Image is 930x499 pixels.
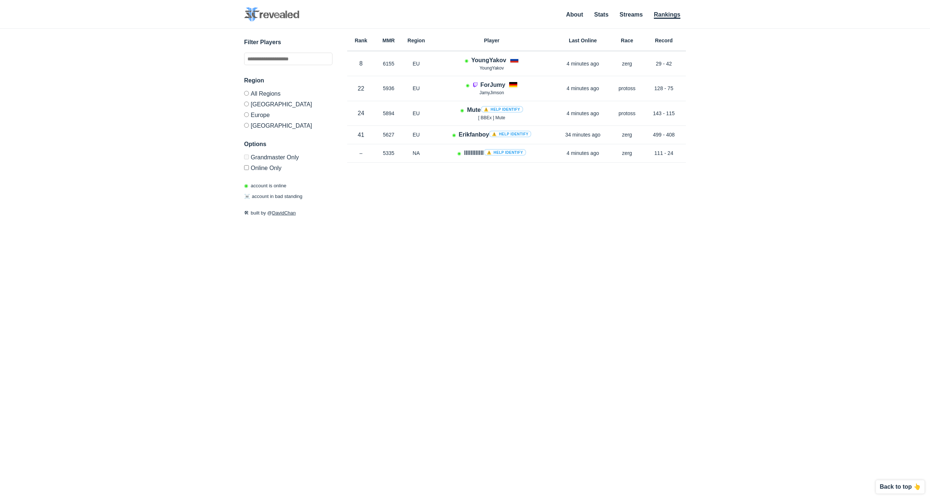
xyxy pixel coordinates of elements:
[244,194,250,199] span: ☠️
[244,123,249,128] input: [GEOGRAPHIC_DATA]
[471,56,506,64] h4: YoungYakov
[244,193,302,200] p: account in bad standing
[642,60,686,67] p: 29 - 42
[612,85,642,92] p: protoss
[375,60,402,67] p: 6155
[466,83,469,88] span: Account is laddering
[244,38,332,47] h3: Filter Players
[612,149,642,157] p: zerg
[244,112,249,117] input: Europe
[402,110,430,117] p: EU
[472,82,480,88] a: Player is streaming on Twitch
[347,109,375,117] p: 24
[375,38,402,43] h6: MMR
[244,162,332,171] label: Only show accounts currently laddering
[402,60,430,67] p: EU
[244,99,332,109] label: [GEOGRAPHIC_DATA]
[566,11,583,18] a: About
[553,149,612,157] p: 4 minutes ago
[478,115,505,120] span: [ BBEx ] Mute
[464,149,526,157] h4: llllllllllll
[272,210,296,216] a: DavidChan
[467,106,523,114] h4: Mute
[347,149,375,157] p: –
[402,149,430,157] p: NA
[402,85,430,92] p: EU
[375,110,402,117] p: 5894
[459,130,531,139] h4: Erikfanboy
[642,38,686,43] h6: Record
[244,210,249,216] span: 🛠
[347,131,375,139] p: 41
[553,131,612,138] p: 34 minutes ago
[460,108,464,113] span: Account is laddering
[553,38,612,43] h6: Last Online
[375,131,402,138] p: 5627
[642,149,686,157] p: 111 - 24
[553,60,612,67] p: 4 minutes ago
[347,84,375,93] p: 22
[480,81,505,89] h4: ForJumy
[244,182,286,190] p: account is online
[244,140,332,149] h3: Options
[244,76,332,85] h3: Region
[642,131,686,138] p: 499 - 408
[244,155,332,162] label: Only Show accounts currently in Grandmaster
[244,7,299,22] img: SC2 Revealed
[479,66,504,71] span: YoungYakov
[642,110,686,117] p: 143 - 115
[244,120,332,129] label: [GEOGRAPHIC_DATA]
[244,165,249,170] input: Online Only
[612,131,642,138] p: zerg
[642,85,686,92] p: 128 - 75
[402,131,430,138] p: EU
[612,38,642,43] h6: Race
[553,85,612,92] p: 4 minutes ago
[244,102,249,106] input: [GEOGRAPHIC_DATA]
[594,11,609,18] a: Stats
[244,91,332,99] label: All Regions
[612,110,642,117] p: protoss
[612,60,642,67] p: zerg
[244,109,332,120] label: Europe
[553,110,612,117] p: 4 minutes ago
[430,38,553,43] h6: Player
[452,132,456,138] span: Account is laddering
[402,38,430,43] h6: Region
[489,131,531,137] a: ⚠️ Help identify
[481,106,523,113] a: ⚠️ Help identify
[244,91,249,96] input: All Regions
[375,85,402,92] p: 5936
[347,38,375,43] h6: Rank
[472,82,478,88] img: icon-twitch.7daa0e80.svg
[484,149,526,156] a: ⚠️ Help identify
[654,11,680,19] a: Rankings
[244,183,248,188] span: ◉
[375,149,402,157] p: 5335
[479,90,504,95] span: JamyJimson
[244,209,332,217] p: built by @
[457,151,461,156] span: Account is laddering
[465,58,468,63] span: Account is laddering
[880,484,921,490] p: Back to top 👆
[347,59,375,68] p: 8
[244,155,249,159] input: Grandmaster Only
[620,11,643,18] a: Streams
